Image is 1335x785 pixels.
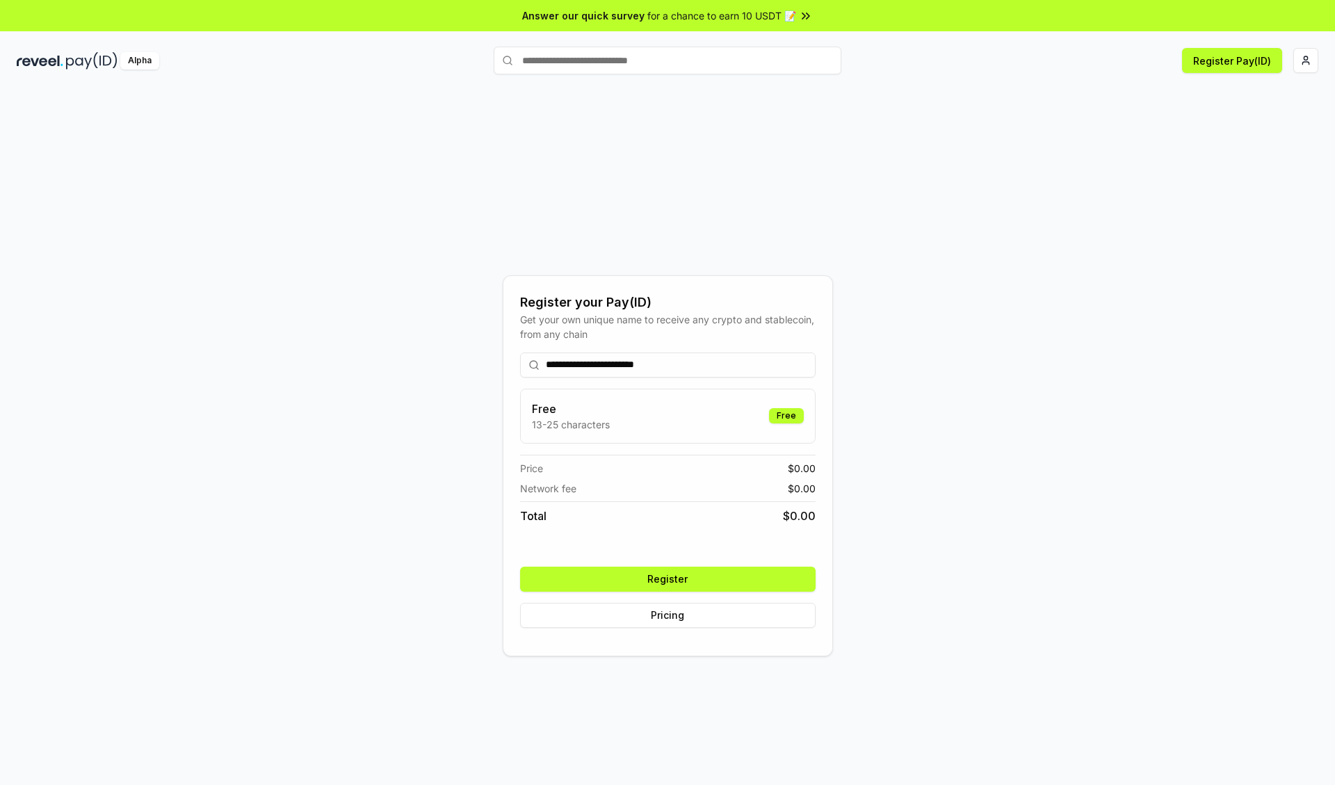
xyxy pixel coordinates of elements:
[66,52,118,70] img: pay_id
[520,567,816,592] button: Register
[520,293,816,312] div: Register your Pay(ID)
[532,417,610,432] p: 13-25 characters
[520,508,547,524] span: Total
[788,481,816,496] span: $ 0.00
[769,408,804,423] div: Free
[120,52,159,70] div: Alpha
[783,508,816,524] span: $ 0.00
[647,8,796,23] span: for a chance to earn 10 USDT 📝
[522,8,645,23] span: Answer our quick survey
[520,312,816,341] div: Get your own unique name to receive any crypto and stablecoin, from any chain
[788,461,816,476] span: $ 0.00
[532,400,610,417] h3: Free
[17,52,63,70] img: reveel_dark
[520,461,543,476] span: Price
[1182,48,1282,73] button: Register Pay(ID)
[520,603,816,628] button: Pricing
[520,481,576,496] span: Network fee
